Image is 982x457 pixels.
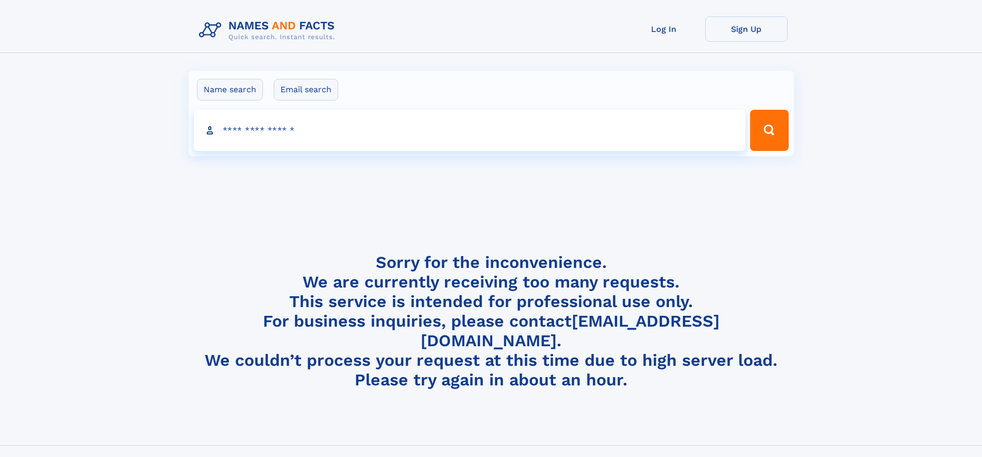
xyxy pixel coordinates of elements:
[194,110,746,151] input: search input
[750,110,788,151] button: Search Button
[197,79,263,100] label: Name search
[195,16,343,44] img: Logo Names and Facts
[274,79,338,100] label: Email search
[421,311,720,350] a: [EMAIL_ADDRESS][DOMAIN_NAME]
[623,16,705,42] a: Log In
[705,16,788,42] a: Sign Up
[195,252,788,390] h4: Sorry for the inconvenience. We are currently receiving too many requests. This service is intend...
